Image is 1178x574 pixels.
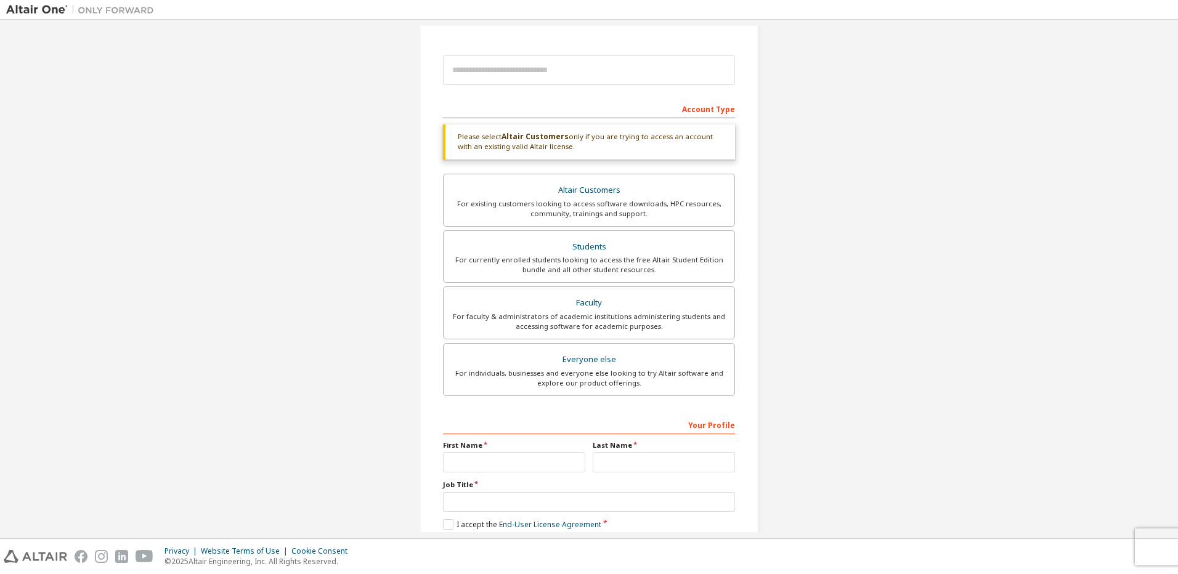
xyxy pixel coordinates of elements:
[451,368,727,388] div: For individuals, businesses and everyone else looking to try Altair software and explore our prod...
[75,550,87,563] img: facebook.svg
[443,124,735,160] div: Please select only if you are trying to access an account with an existing valid Altair license.
[136,550,153,563] img: youtube.svg
[593,440,735,450] label: Last Name
[95,550,108,563] img: instagram.svg
[443,480,735,490] label: Job Title
[201,546,291,556] div: Website Terms of Use
[165,546,201,556] div: Privacy
[443,519,601,530] label: I accept the
[451,255,727,275] div: For currently enrolled students looking to access the free Altair Student Edition bundle and all ...
[499,519,601,530] a: End-User License Agreement
[451,312,727,331] div: For faculty & administrators of academic institutions administering students and accessing softwa...
[451,182,727,199] div: Altair Customers
[451,294,727,312] div: Faculty
[291,546,355,556] div: Cookie Consent
[443,414,735,434] div: Your Profile
[165,556,355,567] p: © 2025 Altair Engineering, Inc. All Rights Reserved.
[4,550,67,563] img: altair_logo.svg
[451,351,727,368] div: Everyone else
[451,199,727,219] div: For existing customers looking to access software downloads, HPC resources, community, trainings ...
[6,4,160,16] img: Altair One
[115,550,128,563] img: linkedin.svg
[443,99,735,118] div: Account Type
[502,131,569,142] b: Altair Customers
[451,238,727,256] div: Students
[443,440,585,450] label: First Name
